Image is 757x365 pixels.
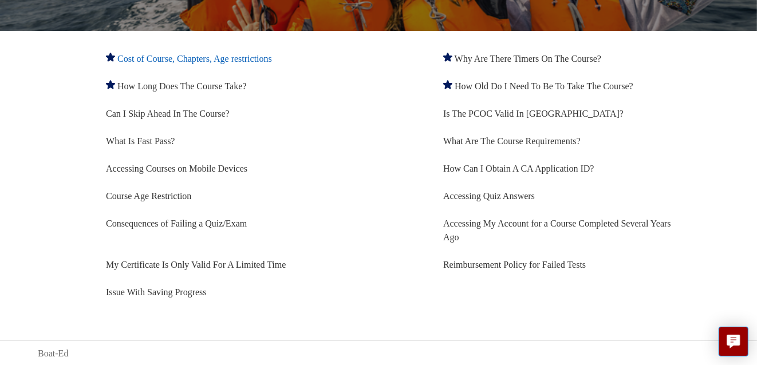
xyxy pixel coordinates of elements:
[443,164,594,173] a: How Can I Obtain A CA Application ID?
[443,80,452,89] svg: Promoted article
[106,260,286,269] a: My Certificate Is Only Valid For A Limited Time
[719,327,748,356] button: Live chat
[106,80,115,89] svg: Promoted article
[443,219,671,242] a: Accessing My Account for a Course Completed Several Years Ago
[443,136,581,146] a: What Are The Course Requirements?
[38,347,68,360] a: Boat-Ed
[443,53,452,62] svg: Promoted article
[443,260,586,269] a: Reimbursement Policy for Failed Tests
[106,219,247,228] a: Consequences of Failing a Quiz/Exam
[117,54,272,64] a: Cost of Course, Chapters, Age restrictions
[106,136,175,146] a: What Is Fast Pass?
[455,81,633,91] a: How Old Do I Need To Be To Take The Course?
[106,164,247,173] a: Accessing Courses on Mobile Devices
[106,109,230,118] a: Can I Skip Ahead In The Course?
[455,54,601,64] a: Why Are There Timers On The Course?
[443,191,535,201] a: Accessing Quiz Answers
[106,191,191,201] a: Course Age Restriction
[117,81,246,91] a: How Long Does The Course Take?
[106,53,115,62] svg: Promoted article
[443,109,624,118] a: Is The PCOC Valid In [GEOGRAPHIC_DATA]?
[106,287,207,297] a: Issue With Saving Progress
